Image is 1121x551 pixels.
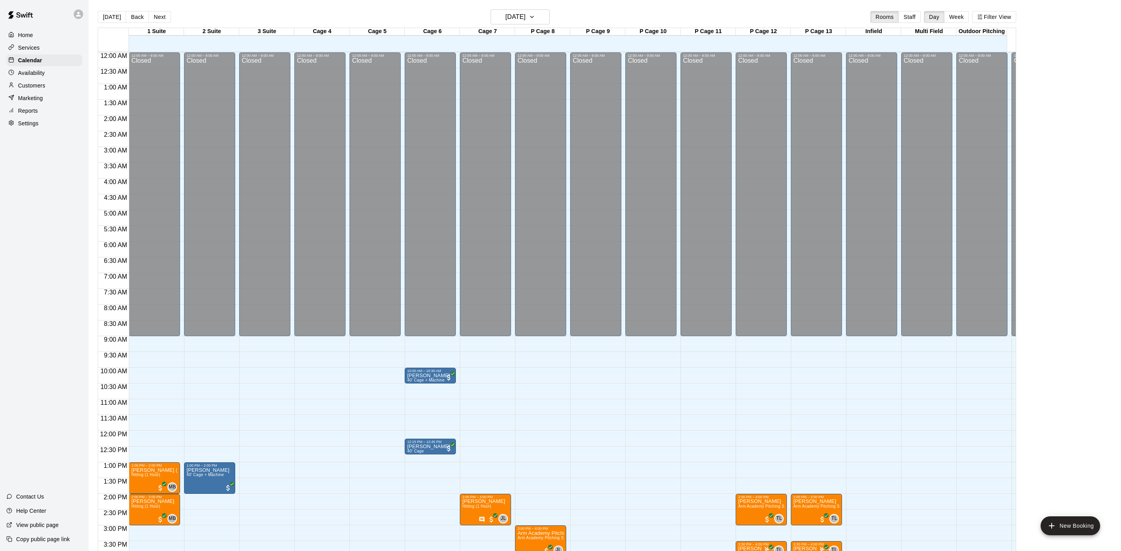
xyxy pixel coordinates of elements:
div: 2:00 PM – 3:00 PM [462,495,509,499]
div: Closed [1014,58,1060,339]
button: Rooms [870,11,899,23]
div: Cage 5 [349,28,405,35]
span: Mike Badala [171,482,177,492]
div: Closed [462,58,509,339]
span: MB [169,483,176,491]
span: 3:00 PM [102,525,129,532]
div: P Cage 12 [736,28,791,35]
span: 10:00 AM [99,368,129,374]
span: Hitting (1 Hour) [131,473,160,477]
div: Closed [793,58,840,339]
span: TL [776,515,782,523]
span: 2:30 AM [102,131,129,138]
div: 12:00 AM – 9:00 AM [628,54,674,58]
div: 1 Suite [129,28,184,35]
div: 12:15 PM – 12:45 PM: 40' Cage [405,439,456,454]
div: 12:00 AM – 9:00 AM [738,54,785,58]
span: Tyler Levine [777,514,784,523]
div: Cage 7 [460,28,515,35]
div: P Cage 10 [625,28,680,35]
span: 3:30 PM [102,541,129,548]
div: 12:00 AM – 9:00 AM: Closed [736,52,787,336]
p: Marketing [18,94,43,102]
span: 7:00 AM [102,273,129,280]
span: 1:30 AM [102,100,129,106]
span: 12:00 AM [99,52,129,59]
div: 12:15 PM – 12:45 PM [407,440,454,444]
div: Outdoor Pitching 1 [956,28,1011,35]
span: All customers have paid [224,484,232,492]
button: Back [126,11,149,23]
p: Availability [18,69,45,77]
div: 12:00 AM – 9:00 AM: Closed [901,52,952,336]
span: 1:30 PM [102,478,129,485]
div: 2:00 PM – 3:00 PM [793,495,840,499]
div: 12:00 AM – 9:00 AM [352,54,398,58]
span: 2:00 PM [102,494,129,501]
div: Multi Field [901,28,956,35]
div: 12:00 AM – 9:00 AM: Closed [1011,52,1063,336]
span: Tyler Levine [833,514,839,523]
div: 12:00 AM – 9:00 AM: Closed [625,52,677,336]
div: Availability [6,67,82,79]
span: 6:00 AM [102,242,129,248]
p: Home [18,31,33,39]
div: Closed [848,58,895,339]
div: P Cage 13 [791,28,846,35]
div: 12:00 AM – 9:00 AM [573,54,619,58]
div: 2:00 PM – 3:00 PM [738,495,785,499]
div: 12:00 AM – 9:00 AM [959,54,1005,58]
div: Closed [242,58,288,339]
div: Cage 6 [405,28,460,35]
span: All customers have paid [763,516,771,523]
div: 2:00 PM – 3:00 PM: Hitting (1 Hour) [460,494,511,525]
p: Help Center [16,507,46,515]
div: 12:00 AM – 9:00 AM [186,54,233,58]
div: 12:00 AM – 9:00 AM: Closed [956,52,1008,336]
p: Copy public page link [16,535,70,543]
a: Marketing [6,92,82,104]
div: Reports [6,105,82,117]
span: 11:00 AM [99,399,129,406]
a: Services [6,42,82,54]
div: 10:00 AM – 10:30 AM [407,369,454,373]
span: 4:30 AM [102,194,129,201]
a: Calendar [6,54,82,66]
div: 12:00 AM – 9:00 AM: Closed [405,52,456,336]
button: Staff [898,11,921,23]
div: Johnnie Larossa [498,514,508,523]
span: 7:30 AM [102,289,129,296]
span: 40' Cage [407,449,424,453]
div: Closed [628,58,674,339]
div: 12:00 AM – 9:00 AM [462,54,509,58]
div: 12:00 AM – 9:00 AM [297,54,343,58]
div: Mike Badala [167,514,177,523]
span: 2:30 PM [102,510,129,516]
div: 12:00 AM – 9:00 AM [848,54,895,58]
div: P Cage 8 [515,28,570,35]
div: Infield [846,28,901,35]
span: 9:30 AM [102,352,129,359]
span: TL [831,515,837,523]
div: Closed [131,58,178,339]
span: 11:30 AM [99,415,129,422]
span: 1:00 PM [102,462,129,469]
div: 2:00 PM – 3:00 PM [131,495,178,499]
span: All customers have paid [445,445,453,452]
div: Closed [683,58,729,339]
div: 12:00 AM – 9:00 AM [793,54,840,58]
button: [DATE] [491,9,550,24]
span: 9:00 AM [102,336,129,343]
span: 2:00 AM [102,115,129,122]
div: Mike Badala [167,482,177,492]
h6: [DATE] [506,11,526,22]
span: All customers have paid [445,374,453,382]
p: Contact Us [16,493,44,501]
a: Home [6,29,82,41]
div: 12:00 AM – 9:00 AM [242,54,288,58]
div: 12:00 AM – 9:00 AM: Closed [294,52,346,336]
svg: Has notes [479,516,485,523]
